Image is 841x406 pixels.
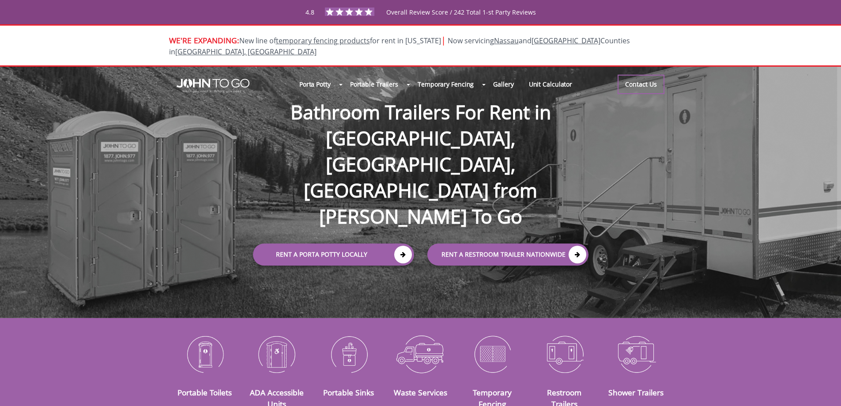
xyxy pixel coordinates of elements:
[427,243,588,266] a: rent a RESTROOM TRAILER Nationwide
[410,75,481,94] a: Temporary Fencing
[521,75,580,94] a: Unit Calculator
[175,47,317,57] a: [GEOGRAPHIC_DATA], [GEOGRAPHIC_DATA]
[463,331,522,377] img: Temporary-Fencing-cion_N.png
[607,331,666,377] img: Shower-Trailers-icon_N.png
[176,331,234,377] img: Portable-Toilets-icon_N.png
[253,243,414,266] a: Rent a Porta Potty Locally
[169,36,630,57] span: New line of for rent in [US_STATE]
[276,36,370,46] a: temporary fencing products
[247,331,306,377] img: ADA-Accessible-Units-icon_N.png
[394,387,447,398] a: Waste Services
[391,331,450,377] img: Waste-Services-icon_N.png
[169,35,239,46] span: WE'RE EXPANDING:
[319,331,378,377] img: Portable-Sinks-icon_N.png
[532,36,600,46] a: [GEOGRAPHIC_DATA]
[486,75,521,94] a: Gallery
[305,8,314,16] span: 4.8
[618,75,664,94] a: Contact Us
[535,331,594,377] img: Restroom-Trailers-icon_N.png
[494,36,519,46] a: Nassau
[441,34,446,46] span: |
[244,71,597,230] h1: Bathroom Trailers For Rent in [GEOGRAPHIC_DATA], [GEOGRAPHIC_DATA], [GEOGRAPHIC_DATA] from [PERSO...
[608,387,664,398] a: Shower Trailers
[292,75,338,94] a: Porta Potty
[177,79,249,93] img: JOHN to go
[169,36,630,57] span: Now servicing and Counties in
[386,8,536,34] span: Overall Review Score / 242 Total 1-st Party Reviews
[343,75,406,94] a: Portable Trailers
[177,387,232,398] a: Portable Toilets
[323,387,374,398] a: Portable Sinks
